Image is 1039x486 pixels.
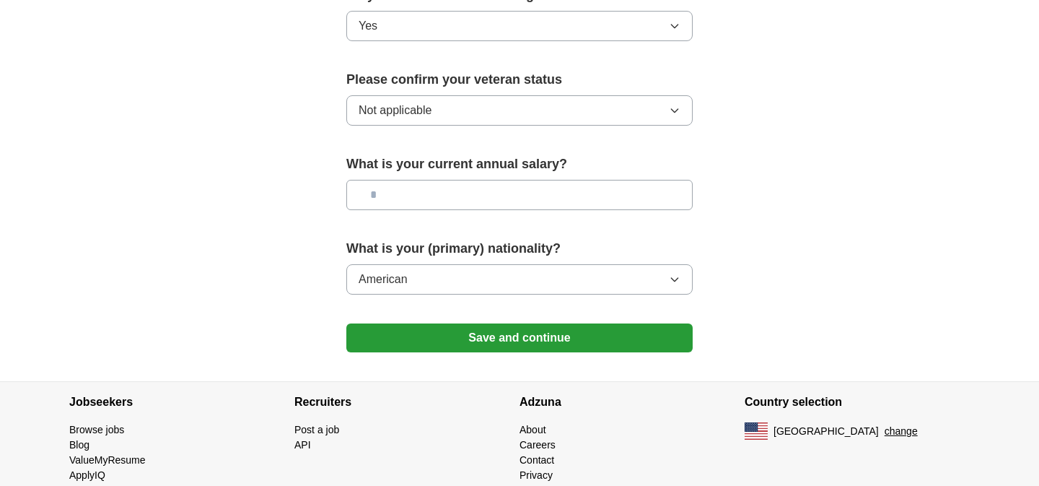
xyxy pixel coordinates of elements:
[885,424,918,439] button: change
[69,439,89,451] a: Blog
[773,424,879,439] span: [GEOGRAPHIC_DATA]
[519,424,546,435] a: About
[294,439,311,451] a: API
[745,422,768,440] img: US flag
[346,264,693,295] button: American
[346,155,693,174] label: What is your current annual salary?
[69,424,124,435] a: Browse jobs
[359,102,431,119] span: Not applicable
[346,95,693,126] button: Not applicable
[346,239,693,259] label: What is your (primary) nationality?
[519,454,554,466] a: Contact
[745,382,970,422] h4: Country selection
[346,70,693,90] label: Please confirm your veteran status
[359,17,377,35] span: Yes
[69,469,105,481] a: ApplyIQ
[519,439,556,451] a: Careers
[519,469,553,481] a: Privacy
[359,271,408,288] span: American
[346,11,693,41] button: Yes
[346,324,693,352] button: Save and continue
[69,454,146,466] a: ValueMyResume
[294,424,339,435] a: Post a job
